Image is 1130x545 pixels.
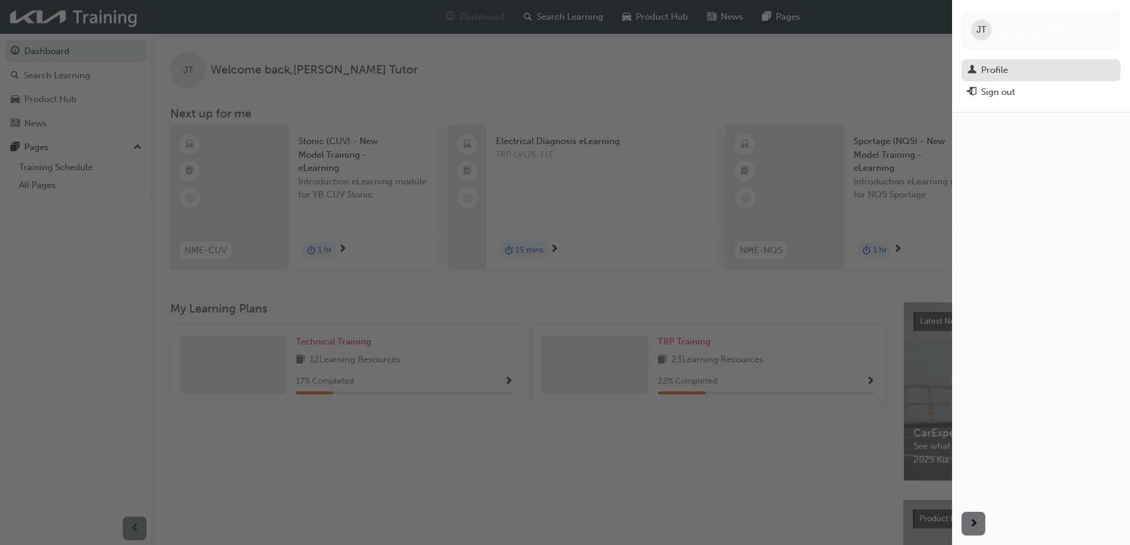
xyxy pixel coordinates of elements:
span: next-icon [969,517,978,531]
span: [PERSON_NAME] Tutor [997,19,1092,30]
div: Profile [981,63,1008,77]
span: exit-icon [967,87,976,98]
button: Sign out [962,81,1121,103]
span: JT [976,23,986,37]
a: Profile [962,59,1121,81]
div: Sign out [981,85,1015,99]
span: kau83116a8 [997,30,1040,40]
span: man-icon [967,65,976,76]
